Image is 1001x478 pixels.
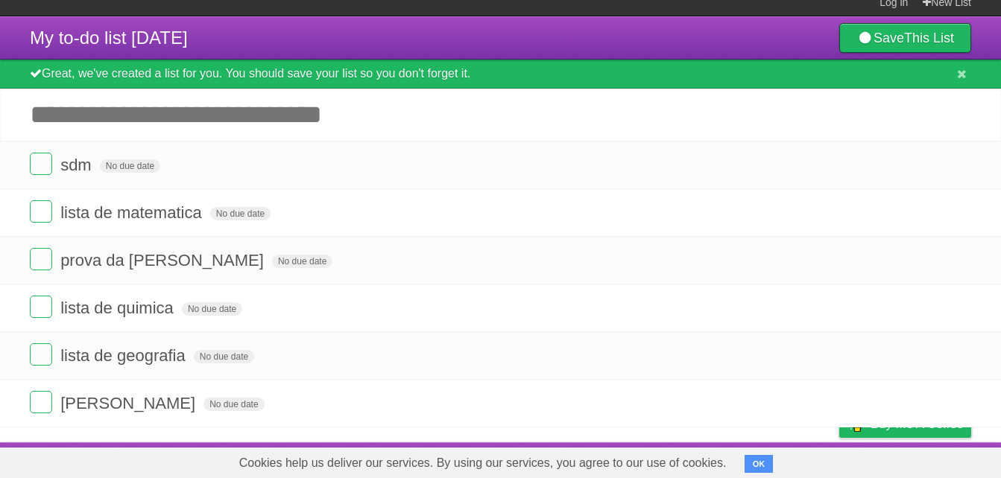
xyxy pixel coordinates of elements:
[210,207,271,220] span: No due date
[30,200,52,223] label: Done
[839,23,971,53] a: SaveThis List
[30,248,52,270] label: Done
[30,153,52,175] label: Done
[60,346,189,365] span: lista de geografia
[100,159,160,173] span: No due date
[30,391,52,413] label: Done
[30,296,52,318] label: Done
[877,446,971,474] a: Suggest a feature
[60,156,95,174] span: sdm
[60,203,206,222] span: lista de matematica
[272,255,332,268] span: No due date
[30,343,52,366] label: Done
[194,350,254,363] span: No due date
[224,448,742,478] span: Cookies help us deliver our services. By using our services, you agree to our use of cookies.
[641,446,672,474] a: About
[745,455,774,473] button: OK
[30,28,188,48] span: My to-do list [DATE]
[904,31,954,45] b: This List
[203,398,264,411] span: No due date
[871,411,964,437] span: Buy me a coffee
[60,251,268,270] span: prova da [PERSON_NAME]
[690,446,751,474] a: Developers
[60,299,177,317] span: lista de quimica
[60,394,199,412] span: [PERSON_NAME]
[820,446,859,474] a: Privacy
[182,302,242,316] span: No due date
[769,446,802,474] a: Terms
